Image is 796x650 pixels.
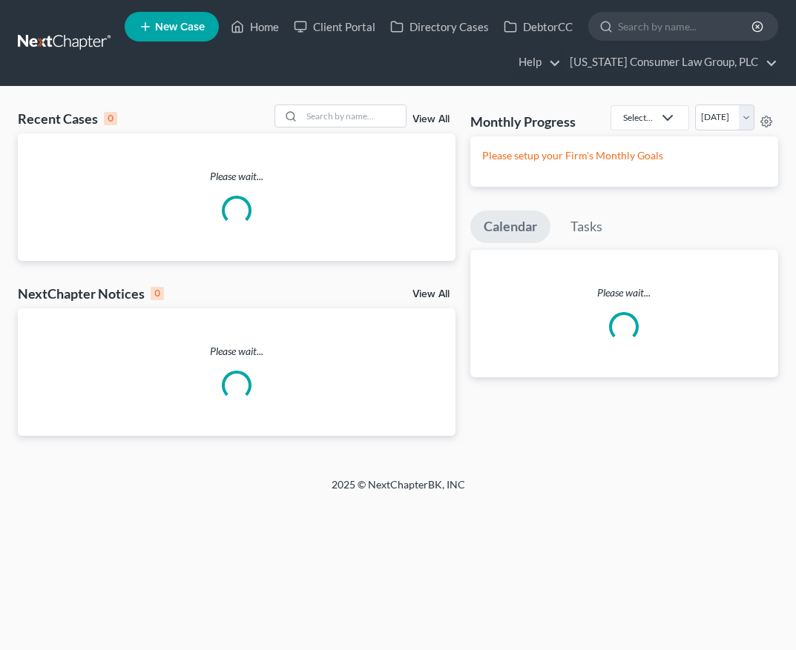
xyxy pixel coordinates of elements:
[557,210,616,243] a: Tasks
[18,344,455,359] p: Please wait...
[42,477,754,504] div: 2025 © NextChapterBK, INC
[618,13,754,40] input: Search by name...
[18,110,117,127] div: Recent Cases
[470,210,550,243] a: Calendar
[302,105,406,127] input: Search by name...
[18,169,455,184] p: Please wait...
[496,13,580,40] a: DebtorCC
[412,289,450,299] a: View All
[562,49,777,76] a: [US_STATE] Consumer Law Group, PLC
[623,111,653,124] div: Select...
[18,285,164,302] div: NextChapter Notices
[482,148,766,163] p: Please setup your Firm's Monthly Goals
[286,13,383,40] a: Client Portal
[151,287,164,300] div: 0
[223,13,286,40] a: Home
[412,114,450,125] a: View All
[511,49,561,76] a: Help
[155,21,205,33] span: New Case
[104,112,117,125] div: 0
[383,13,496,40] a: Directory Cases
[470,113,576,130] h3: Monthly Progress
[470,285,778,300] p: Please wait...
